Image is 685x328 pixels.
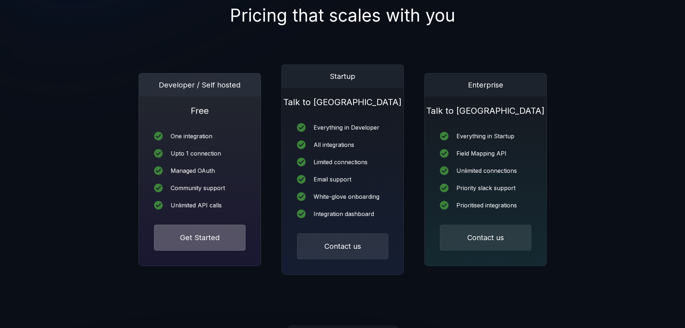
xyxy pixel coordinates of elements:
[456,202,517,208] div: Prioritised integrations
[171,133,212,139] div: One integration
[314,125,379,130] div: Everything in Developer
[440,132,449,140] img: icon
[297,233,388,259] button: Contact us
[154,132,163,140] img: icon
[440,184,449,192] img: icon
[171,168,215,174] div: Managed OAuth
[314,142,354,148] div: All integrations
[171,202,222,208] div: Unlimited API calls
[139,96,261,117] h1: Free
[456,133,514,139] div: Everything in Startup
[154,184,163,192] img: icon
[171,185,225,191] div: Community support
[297,210,306,218] img: icon
[154,149,163,158] img: icon
[154,166,163,175] img: icon
[154,225,245,251] button: Get Started
[297,140,306,149] img: icon
[314,176,351,182] div: Email support
[297,192,306,201] img: icon
[425,73,546,96] div: Enterprise
[425,96,546,117] h1: Talk to [GEOGRAPHIC_DATA]
[440,225,531,251] button: Contact us
[440,166,449,175] img: icon
[314,194,379,199] div: White-glove onboarding
[154,201,163,210] img: icon
[297,175,306,184] img: icon
[314,159,368,165] div: Limited connections
[440,149,449,158] img: icon
[456,168,517,174] div: Unlimited connections
[282,65,404,88] div: Startup
[456,185,515,191] div: Priority slack support
[297,123,306,132] img: icon
[440,201,449,210] img: icon
[282,88,404,108] h1: Talk to [GEOGRAPHIC_DATA]
[139,73,261,96] div: Developer / Self hosted
[314,211,374,217] div: Integration dashboard
[297,158,306,166] img: icon
[456,150,506,156] div: Field Mapping API
[171,150,221,156] div: Upto 1 connection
